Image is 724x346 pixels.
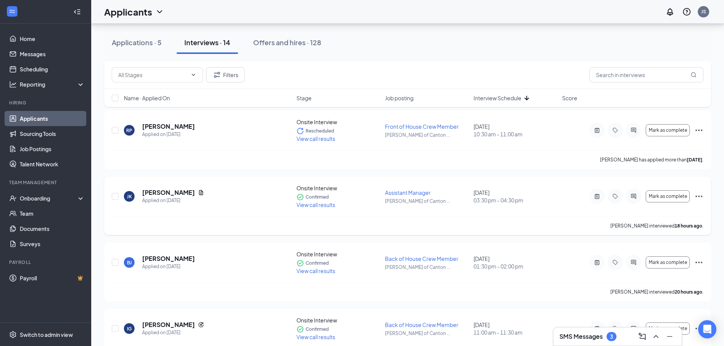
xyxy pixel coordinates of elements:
[306,193,329,201] span: Confirmed
[385,198,469,204] p: [PERSON_NAME] of Canton ...
[296,118,380,126] div: Onsite Interview
[629,193,638,199] svg: ActiveChat
[198,190,204,196] svg: Document
[593,193,602,199] svg: ActiveNote
[9,81,17,88] svg: Analysis
[142,188,195,197] h5: [PERSON_NAME]
[296,184,380,192] div: Onsite Interview
[675,223,702,229] b: 18 hours ago
[593,325,602,332] svg: ActiveNote
[385,321,458,328] span: Back of House Crew Member
[296,259,304,267] svg: CheckmarkCircle
[474,255,558,270] div: [DATE]
[142,254,195,263] h5: [PERSON_NAME]
[649,326,687,331] span: Mark as complete
[20,46,85,62] a: Messages
[296,94,312,102] span: Stage
[20,81,85,88] div: Reporting
[306,325,329,333] span: Confirmed
[306,127,334,135] span: Rescheduled
[8,8,16,15] svg: WorkstreamLogo
[474,189,558,204] div: [DATE]
[629,127,638,133] svg: ActiveChat
[589,67,703,82] input: Search in interviews
[20,331,73,338] div: Switch to admin view
[651,332,661,341] svg: ChevronUp
[649,128,687,133] span: Mark as complete
[118,71,187,79] input: All Stages
[562,94,577,102] span: Score
[127,325,132,332] div: IG
[296,325,304,333] svg: CheckmarkCircle
[694,192,703,201] svg: Ellipses
[646,322,690,335] button: Mark as complete
[20,31,85,46] a: Home
[638,332,647,341] svg: ComposeMessage
[474,123,558,138] div: [DATE]
[142,329,204,337] div: Applied on [DATE]
[474,196,558,204] span: 03:30 pm - 04:30 pm
[646,256,690,269] button: Mark as complete
[296,127,304,135] svg: Loading
[296,267,335,274] span: View call results
[650,330,662,343] button: ChevronUp
[142,263,195,270] div: Applied on [DATE]
[649,260,687,265] span: Mark as complete
[593,127,602,133] svg: ActiveNote
[306,259,329,267] span: Confirmed
[611,127,620,133] svg: Tag
[296,316,380,324] div: Onsite Interview
[665,332,674,341] svg: Minimize
[9,179,83,186] div: Team Management
[611,325,620,332] svg: Tag
[142,197,204,204] div: Applied on [DATE]
[559,332,603,341] h3: SMS Messages
[142,122,195,131] h5: [PERSON_NAME]
[610,223,703,229] p: [PERSON_NAME] interviewed .
[385,123,459,130] span: Front of House Crew Member
[385,132,469,138] p: [PERSON_NAME] of Canton ...
[20,156,85,172] a: Talent Network
[593,259,602,265] svg: ActiveNote
[701,8,706,15] div: JS
[474,130,558,138] span: 10:30 am - 11:00 am
[629,259,638,265] svg: ActiveChat
[20,221,85,236] a: Documents
[9,194,17,202] svg: UserCheck
[682,7,691,16] svg: QuestionInfo
[9,100,83,106] div: Hiring
[474,262,558,270] span: 01:30 pm - 02:00 pm
[694,258,703,267] svg: Ellipses
[296,333,335,340] span: View call results
[104,5,152,18] h1: Applicants
[212,70,222,79] svg: Filter
[20,206,85,221] a: Team
[296,135,335,142] span: View call results
[646,124,690,136] button: Mark as complete
[142,131,195,138] div: Applied on [DATE]
[385,255,458,262] span: Back of House Crew Member
[522,93,531,103] svg: ArrowDown
[126,127,132,134] div: RP
[296,201,335,208] span: View call results
[385,330,469,337] p: [PERSON_NAME] of Canton ...
[474,329,558,336] span: 11:00 am - 11:30 am
[20,194,78,202] div: Onboarding
[20,62,85,77] a: Scheduling
[296,250,380,258] div: Onsite Interview
[636,330,648,343] button: ComposeMessage
[675,289,702,295] b: 20 hours ago
[694,126,703,135] svg: Ellipses
[190,72,196,78] svg: ChevronDown
[9,259,83,265] div: Payroll
[20,236,85,251] a: Surveys
[127,259,132,266] div: BJ
[127,193,132,200] div: JK
[600,156,703,163] p: [PERSON_NAME] has applied more than .
[296,193,304,201] svg: CheckmarkCircle
[73,8,81,16] svg: Collapse
[20,270,85,286] a: PayrollCrown
[385,189,431,196] span: Assistant Manager
[184,38,230,47] div: Interviews · 14
[112,38,162,47] div: Applications · 5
